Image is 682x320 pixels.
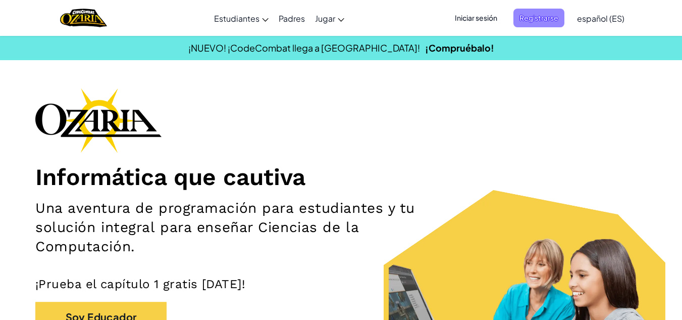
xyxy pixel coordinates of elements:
[214,13,259,24] span: Estudiantes
[209,5,274,32] a: Estudiantes
[35,163,647,191] h1: Informática que cautiva
[425,42,494,54] a: ¡Compruébalo!
[188,42,420,54] span: ¡NUEVO! ¡CodeCombat llega a [GEOGRAPHIC_DATA]!
[449,9,503,27] button: Iniciar sesión
[60,8,107,28] a: Ozaria by CodeCombat logo
[577,13,624,24] span: español (ES)
[35,88,162,153] img: Ozaria branding logo
[513,9,564,27] button: Registrarse
[35,199,445,256] h2: Una aventura de programación para estudiantes y tu solución integral para enseñar Ciencias de la ...
[35,277,647,292] p: ¡Prueba el capítulo 1 gratis [DATE]!
[310,5,349,32] a: Jugar
[60,8,107,28] img: Home
[572,5,629,32] a: español (ES)
[315,13,335,24] span: Jugar
[274,5,310,32] a: Padres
